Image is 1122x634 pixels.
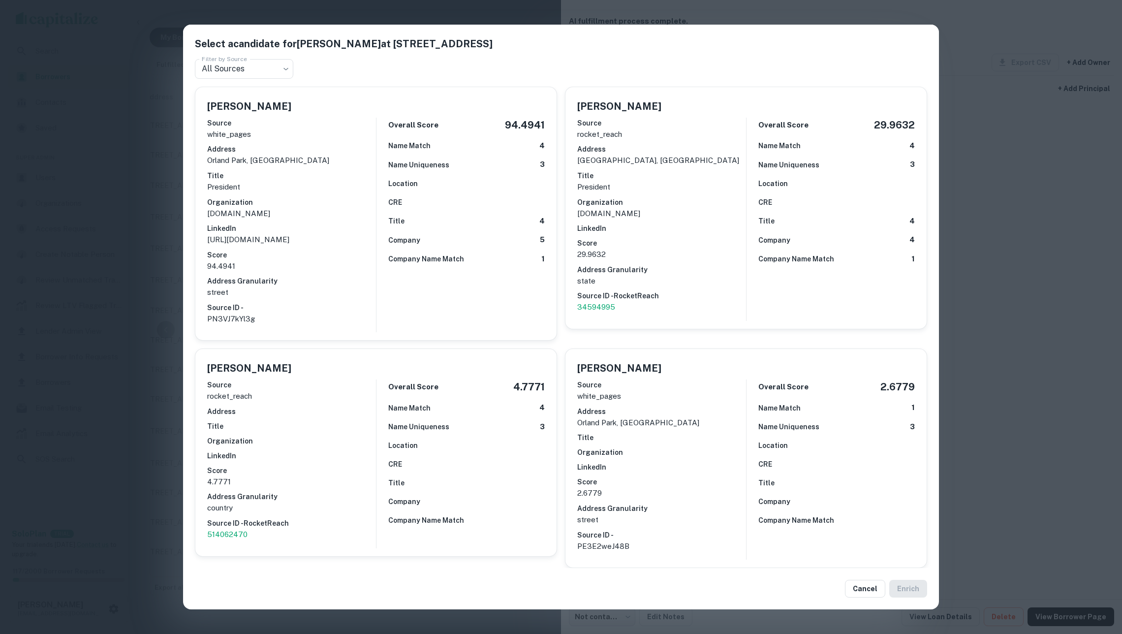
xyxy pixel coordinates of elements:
[207,529,376,540] a: 514062470
[388,120,438,131] h6: Overall Score
[388,403,431,413] h6: Name Match
[577,238,746,249] h6: Score
[910,421,915,433] h6: 3
[758,440,788,451] h6: Location
[207,302,376,313] h6: Source ID -
[388,140,431,151] h6: Name Match
[577,540,746,552] p: PE3E2weJ48B
[388,459,402,470] h6: CRE
[758,496,790,507] h6: Company
[207,250,376,260] h6: Score
[758,459,772,470] h6: CRE
[577,99,661,114] h5: [PERSON_NAME]
[207,118,376,128] h6: Source
[911,254,915,265] h6: 1
[207,223,376,234] h6: LinkedIn
[539,140,545,152] h6: 4
[577,530,746,540] h6: Source ID -
[207,128,376,140] p: white_pages
[207,181,376,193] p: President
[577,432,746,443] h6: Title
[577,417,746,429] p: orland park, [GEOGRAPHIC_DATA]
[577,181,746,193] p: President
[577,361,661,376] h5: [PERSON_NAME]
[577,170,746,181] h6: Title
[577,275,746,287] p: state
[540,159,545,170] h6: 3
[880,380,915,394] h5: 2.6779
[388,496,420,507] h6: Company
[207,406,376,417] h6: Address
[207,286,376,298] p: street
[758,421,819,432] h6: Name Uniqueness
[577,514,746,526] p: street
[758,140,801,151] h6: Name Match
[539,216,545,227] h6: 4
[758,515,834,526] h6: Company Name Match
[909,216,915,227] h6: 4
[577,462,746,473] h6: LinkedIn
[388,235,420,246] h6: Company
[388,254,464,264] h6: Company Name Match
[758,403,801,413] h6: Name Match
[577,197,746,208] h6: Organization
[207,234,376,246] p: [URL][DOMAIN_NAME]
[207,436,376,446] h6: Organization
[207,390,376,402] p: rocket_reach
[207,380,376,390] h6: Source
[909,140,915,152] h6: 4
[758,381,809,393] h6: Overall Score
[577,487,746,499] p: 2.6779
[577,118,746,128] h6: Source
[909,234,915,246] h6: 4
[911,402,915,413] h6: 1
[207,518,376,529] h6: Source ID - RocketReach
[577,249,746,260] p: 29.9632
[207,491,376,502] h6: Address Granularity
[577,406,746,417] h6: Address
[758,235,790,246] h6: Company
[207,450,376,461] h6: LinkedIn
[577,264,746,275] h6: Address Granularity
[758,254,834,264] h6: Company Name Match
[577,290,746,301] h6: Source ID - RocketReach
[207,313,376,325] p: PN3VJ7kYl3g
[207,476,376,488] p: 4.7771
[577,380,746,390] h6: Source
[513,380,545,394] h5: 4.7771
[845,580,885,598] button: Cancel
[758,159,819,170] h6: Name Uniqueness
[207,502,376,514] p: country
[388,421,449,432] h6: Name Uniqueness
[388,159,449,170] h6: Name Uniqueness
[207,276,376,286] h6: Address Granularity
[541,254,545,265] h6: 1
[388,197,402,208] h6: CRE
[207,421,376,432] h6: Title
[577,301,746,313] a: 34594995
[1073,555,1122,602] iframe: Chat Widget
[195,59,293,79] div: All Sources
[539,402,545,413] h6: 4
[388,381,438,393] h6: Overall Score
[207,465,376,476] h6: Score
[758,178,788,189] h6: Location
[577,503,746,514] h6: Address Granularity
[577,476,746,487] h6: Score
[577,208,746,220] p: [DOMAIN_NAME]
[577,144,746,155] h6: Address
[577,223,746,234] h6: LinkedIn
[910,159,915,170] h6: 3
[207,99,291,114] h5: [PERSON_NAME]
[202,55,247,63] label: Filter by Source
[874,118,915,132] h5: 29.9632
[388,515,464,526] h6: Company Name Match
[758,197,772,208] h6: CRE
[207,170,376,181] h6: Title
[758,477,775,488] h6: Title
[207,260,376,272] p: 94.4941
[577,155,746,166] p: [GEOGRAPHIC_DATA], [GEOGRAPHIC_DATA]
